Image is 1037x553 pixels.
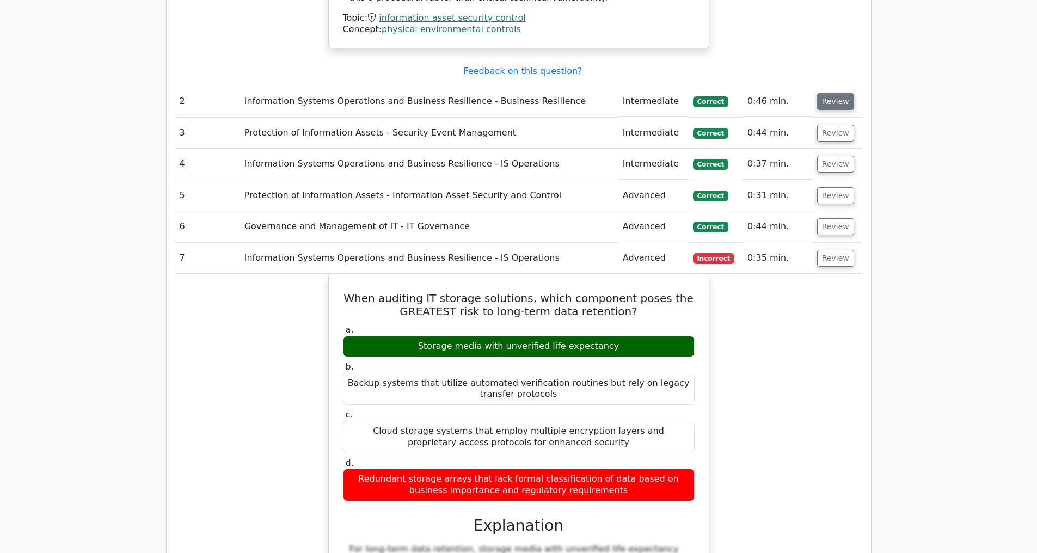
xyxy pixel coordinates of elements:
[240,180,618,211] td: Protection of Information Assets - Information Asset Security and Control
[743,180,813,211] td: 0:31 min.
[343,469,695,501] div: Redundant storage arrays that lack formal classification of data based on business importance and...
[743,118,813,149] td: 0:44 min.
[743,243,813,274] td: 0:35 min.
[175,118,240,149] td: 3
[240,118,618,149] td: Protection of Information Assets - Security Event Management
[342,292,696,318] h5: When auditing IT storage solutions, which component poses the GREATEST risk to long-term data ret...
[618,149,689,180] td: Intermediate
[175,180,240,211] td: 5
[240,243,618,274] td: Information Systems Operations and Business Resilience - IS Operations
[343,373,695,405] div: Backup systems that utilize automated verification routines but rely on legacy transfer protocols
[618,118,689,149] td: Intermediate
[693,128,728,139] span: Correct
[343,24,695,35] div: Concept:
[346,361,354,372] span: b.
[743,86,813,117] td: 0:46 min.
[817,125,854,142] button: Review
[618,211,689,242] td: Advanced
[175,211,240,242] td: 6
[618,86,689,117] td: Intermediate
[817,218,854,235] button: Review
[817,187,854,204] button: Review
[693,96,728,107] span: Correct
[175,149,240,180] td: 4
[693,253,735,264] span: Incorrect
[693,159,728,170] span: Correct
[817,93,854,110] button: Review
[346,409,353,420] span: c.
[463,66,582,76] a: Feedback on this question?
[382,24,521,34] a: physical environmental controls
[175,86,240,117] td: 2
[175,243,240,274] td: 7
[349,517,688,535] h3: Explanation
[240,149,618,180] td: Information Systems Operations and Business Resilience - IS Operations
[346,458,354,468] span: d.
[693,222,728,232] span: Correct
[817,156,854,173] button: Review
[343,13,695,24] div: Topic:
[743,211,813,242] td: 0:44 min.
[743,149,813,180] td: 0:37 min.
[240,211,618,242] td: Governance and Management of IT - IT Governance
[618,180,689,211] td: Advanced
[618,243,689,274] td: Advanced
[346,324,354,335] span: a.
[343,421,695,453] div: Cloud storage systems that employ multiple encryption layers and proprietary access protocols for...
[240,86,618,117] td: Information Systems Operations and Business Resilience - Business Resilience
[379,13,526,23] a: information asset security control
[693,191,728,201] span: Correct
[343,336,695,357] div: Storage media with unverified life expectancy
[817,250,854,267] button: Review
